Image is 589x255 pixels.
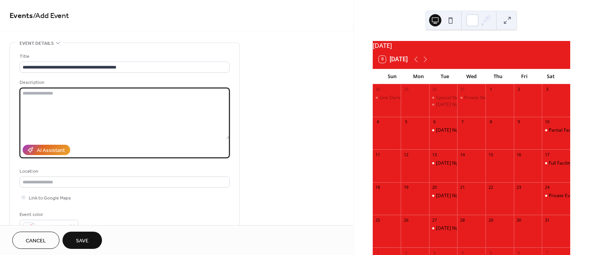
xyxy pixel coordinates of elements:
[542,160,570,167] div: Full Facility Event from 2pm - 4pm
[436,160,529,167] div: [DATE] Night Switch Tournament at 7:30pm
[379,69,405,84] div: Sun
[488,152,494,157] div: 15
[429,101,457,108] div: Tuesday Night Switch Tournament at 7:30pm
[436,127,529,134] div: [DATE] Night Switch Tournament at 7:30pm
[457,95,485,101] div: Private New Years Party Full Facility 9pm - 12am
[516,119,522,125] div: 9
[488,217,494,223] div: 29
[436,95,519,101] div: Special Needs League from 6pm - 8pm
[12,232,59,249] button: Cancel
[436,193,529,199] div: [DATE] Night Switch Tournament at 7:30pm
[33,8,69,23] span: / Add Event
[431,152,437,157] div: 13
[20,167,228,175] div: Location
[373,41,570,50] div: [DATE]
[373,95,401,101] div: Line Dancing from 6pm-9pm
[464,95,566,101] div: Private New Years Party Full Facility 9pm - 12am
[403,119,409,125] div: 5
[458,69,485,84] div: Wed
[516,185,522,190] div: 23
[516,87,522,92] div: 2
[511,69,538,84] div: Fri
[26,237,46,245] span: Cancel
[20,52,228,60] div: Title
[29,194,71,202] span: Link to Google Maps
[375,119,381,125] div: 4
[375,87,381,92] div: 28
[20,211,77,219] div: Event color
[429,127,457,134] div: Tuesday Night Switch Tournament at 7:30pm
[459,119,465,125] div: 7
[488,185,494,190] div: 22
[403,217,409,223] div: 26
[10,8,33,23] a: Events
[431,217,437,223] div: 27
[544,119,550,125] div: 10
[375,152,381,157] div: 11
[429,225,457,232] div: Tuesday Night Switch Tournament at 7:30pm
[459,185,465,190] div: 21
[544,217,550,223] div: 31
[63,232,102,249] button: Save
[542,193,570,199] div: Private Event from 7pm - 10pm
[20,39,54,47] span: Event details
[459,87,465,92] div: 31
[76,237,89,245] span: Save
[516,217,522,223] div: 30
[429,193,457,199] div: Tuesday Night Switch Tournament at 7:30pm
[485,69,511,84] div: Thu
[20,78,228,87] div: Description
[459,217,465,223] div: 28
[429,95,457,101] div: Special Needs League from 6pm - 8pm
[436,225,529,232] div: [DATE] Night Switch Tournament at 7:30pm
[403,152,409,157] div: 12
[37,147,65,155] div: AI Assistant
[488,119,494,125] div: 8
[538,69,564,84] div: Sat
[544,152,550,157] div: 17
[375,185,381,190] div: 18
[542,127,570,134] div: Partial Facility Party from 4pm-6pm
[405,69,432,84] div: Mon
[432,69,458,84] div: Tue
[403,185,409,190] div: 19
[429,160,457,167] div: Tuesday Night Switch Tournament at 7:30pm
[431,119,437,125] div: 6
[488,87,494,92] div: 1
[436,101,529,108] div: [DATE] Night Switch Tournament at 7:30pm
[431,87,437,92] div: 30
[403,87,409,92] div: 29
[376,54,410,65] button: 8[DATE]
[23,145,70,155] button: AI Assistant
[544,185,550,190] div: 24
[544,87,550,92] div: 3
[516,152,522,157] div: 16
[380,95,441,101] div: Line Dancing from 6pm-9pm
[375,217,381,223] div: 25
[431,185,437,190] div: 20
[459,152,465,157] div: 14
